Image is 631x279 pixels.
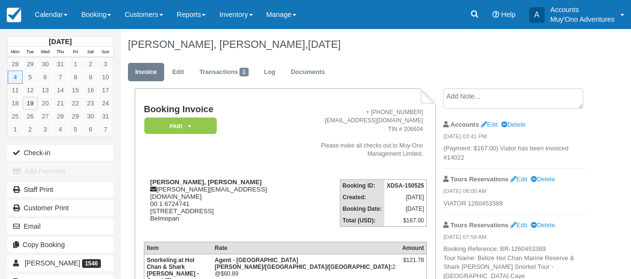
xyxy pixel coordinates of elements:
[492,11,499,18] i: Help
[165,63,191,82] a: Edit
[23,123,38,136] a: 2
[340,203,384,215] th: Booking Date:
[443,233,587,244] em: [DATE] 07:59 AM
[53,58,68,71] a: 31
[144,178,289,234] div: [PERSON_NAME][EMAIL_ADDRESS][DOMAIN_NAME] 00 1 6724741 [STREET_ADDRESS] Belmopan
[23,97,38,110] a: 19
[8,123,23,136] a: 1
[98,110,113,123] a: 31
[340,180,384,192] th: Booking ID:
[283,63,332,82] a: Documents
[387,182,424,189] strong: XDSA-150525
[340,215,384,227] th: Total (USD):
[7,237,113,252] button: Copy Booking
[25,259,80,267] span: [PERSON_NAME]
[128,63,164,82] a: Invoice
[7,182,113,197] a: Staff Print
[293,108,423,158] address: + [PHONE_NUMBER] [EMAIL_ADDRESS][DOMAIN_NAME] TIN # 206604 Please make all checks out to Muy-Ono ...
[98,47,113,58] th: Sun
[510,176,527,183] a: Edit
[98,58,113,71] a: 3
[83,97,98,110] a: 23
[38,84,53,97] a: 13
[49,38,71,45] strong: [DATE]
[8,47,23,58] th: Mon
[529,7,545,23] div: A
[531,176,555,183] a: Delete
[144,104,289,115] h1: Booking Invoice
[7,8,21,22] img: checkfront-main-nav-mini-logo.png
[443,199,587,208] p: VIATOR 1260453389
[450,121,479,128] strong: Accounts
[68,123,83,136] a: 5
[215,257,393,270] strong: Agent - San Pedro/Belize City/Caye Caulker
[450,221,508,229] strong: Tours Reservations
[144,242,212,254] th: Item
[7,163,113,179] button: Add Payment
[68,47,83,58] th: Fri
[443,132,587,143] em: [DATE] 03:41 PM
[23,71,38,84] a: 5
[38,110,53,123] a: 27
[8,110,23,123] a: 25
[23,110,38,123] a: 26
[510,221,527,229] a: Edit
[308,38,341,50] span: [DATE]
[443,187,587,198] em: [DATE] 08:00 AM
[68,58,83,71] a: 1
[23,47,38,58] th: Tue
[68,97,83,110] a: 22
[53,47,68,58] th: Thu
[23,84,38,97] a: 12
[192,63,256,82] a: Transactions1
[8,58,23,71] a: 28
[53,97,68,110] a: 21
[550,15,615,24] p: Muy'Ono Adventures
[443,144,587,162] p: (Payment: $167.00) Viator has been invoiced #14022
[38,58,53,71] a: 30
[83,123,98,136] a: 6
[7,200,113,216] a: Customer Print
[384,191,427,203] td: [DATE]
[144,117,217,134] em: Paid
[7,145,113,161] button: Check-in
[98,71,113,84] a: 10
[400,242,427,254] th: Amount
[38,47,53,58] th: Wed
[150,178,262,186] strong: [PERSON_NAME], [PERSON_NAME]
[98,97,113,110] a: 24
[221,270,238,277] span: $60.89
[7,219,113,234] button: Email
[38,123,53,136] a: 3
[550,5,615,15] p: Accounts
[38,71,53,84] a: 6
[239,68,249,76] span: 1
[128,39,587,50] h1: [PERSON_NAME], [PERSON_NAME],
[83,71,98,84] a: 9
[83,84,98,97] a: 16
[53,123,68,136] a: 4
[8,84,23,97] a: 11
[68,84,83,97] a: 15
[384,215,427,227] td: $167.00
[68,71,83,84] a: 8
[7,255,113,271] a: [PERSON_NAME] 1546
[83,110,98,123] a: 30
[402,257,424,271] div: $121.78
[384,203,427,215] td: [DATE]
[8,71,23,84] a: 4
[531,221,555,229] a: Delete
[8,97,23,110] a: 18
[53,84,68,97] a: 14
[38,97,53,110] a: 20
[501,121,525,128] a: Delete
[53,71,68,84] a: 7
[98,123,113,136] a: 7
[83,47,98,58] th: Sat
[450,176,508,183] strong: Tours Reservations
[53,110,68,123] a: 28
[83,58,98,71] a: 2
[212,242,400,254] th: Rate
[68,110,83,123] a: 29
[144,117,213,135] a: Paid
